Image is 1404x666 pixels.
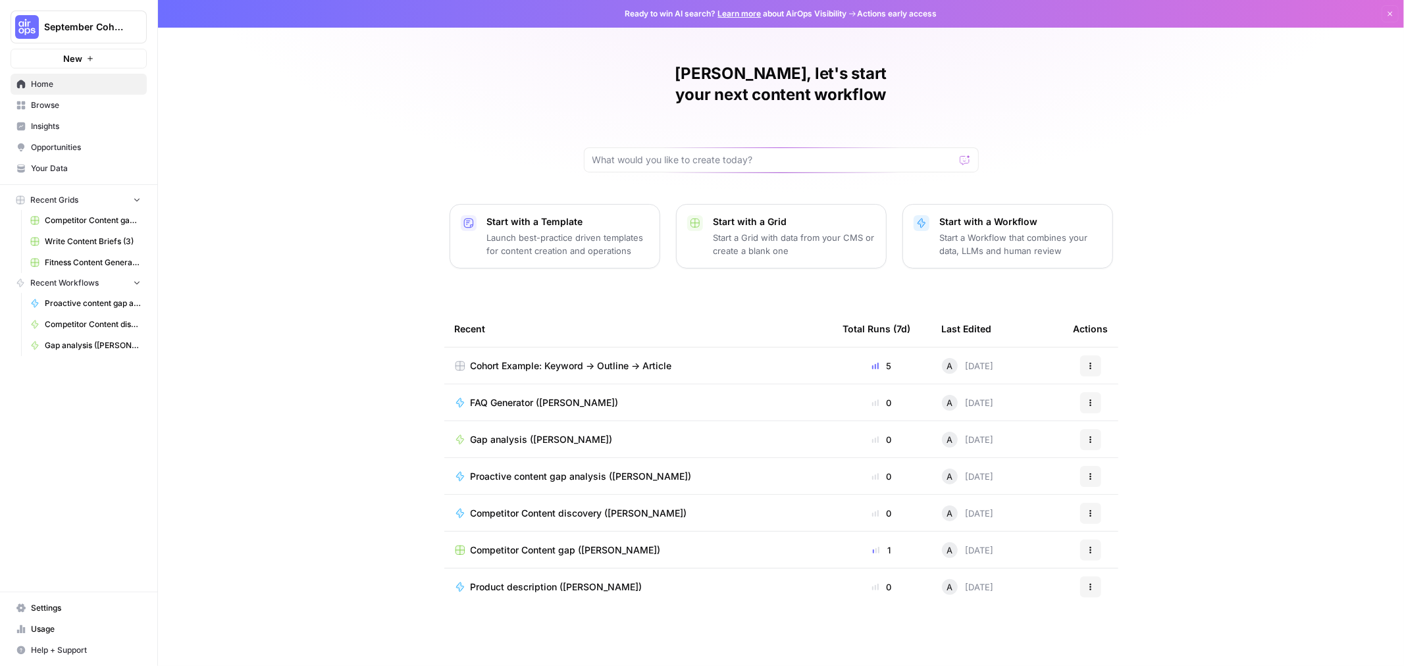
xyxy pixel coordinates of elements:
[471,507,687,520] span: Competitor Content discovery ([PERSON_NAME])
[31,99,141,111] span: Browse
[24,314,147,335] a: Competitor Content discovery
[940,231,1102,257] p: Start a Workflow that combines your data, LLMs and human review
[30,277,99,289] span: Recent Workflows
[843,433,921,446] div: 0
[947,359,952,372] span: A
[11,158,147,179] a: Your Data
[45,257,141,269] span: Fitness Content Generator ([PERSON_NAME])
[942,395,994,411] div: [DATE]
[942,432,994,448] div: [DATE]
[471,544,661,557] span: Competitor Content gap ([PERSON_NAME])
[843,396,921,409] div: 0
[63,52,82,65] span: New
[487,215,649,228] p: Start with a Template
[455,311,822,347] div: Recent
[11,49,147,68] button: New
[44,20,124,34] span: September Cohort
[714,215,875,228] p: Start with a Grid
[471,433,613,446] span: Gap analysis ([PERSON_NAME])
[31,163,141,174] span: Your Data
[11,137,147,158] a: Opportunities
[471,580,642,594] span: Product description ([PERSON_NAME])
[947,544,952,557] span: A
[947,470,952,483] span: A
[940,215,1102,228] p: Start with a Workflow
[843,359,921,372] div: 5
[942,505,994,521] div: [DATE]
[843,544,921,557] div: 1
[1074,311,1108,347] div: Actions
[45,297,141,309] span: Proactive content gap analysis ([PERSON_NAME])
[843,580,921,594] div: 0
[11,619,147,640] a: Usage
[714,231,875,257] p: Start a Grid with data from your CMS or create a blank one
[11,11,147,43] button: Workspace: September Cohort
[31,78,141,90] span: Home
[31,120,141,132] span: Insights
[24,335,147,356] a: Gap analysis ([PERSON_NAME])
[471,396,619,409] span: FAQ Generator ([PERSON_NAME])
[942,579,994,595] div: [DATE]
[942,542,994,558] div: [DATE]
[592,153,954,166] input: What would you like to create today?
[11,116,147,137] a: Insights
[843,507,921,520] div: 0
[31,644,141,656] span: Help + Support
[471,470,692,483] span: Proactive content gap analysis ([PERSON_NAME])
[455,470,822,483] a: Proactive content gap analysis ([PERSON_NAME])
[718,9,762,18] a: Learn more
[11,640,147,661] button: Help + Support
[942,311,992,347] div: Last Edited
[15,15,39,39] img: September Cohort Logo
[584,63,979,105] h1: [PERSON_NAME], let's start your next content workflow
[11,190,147,210] button: Recent Grids
[24,252,147,273] a: Fitness Content Generator ([PERSON_NAME])
[11,598,147,619] a: Settings
[31,602,141,614] span: Settings
[455,359,822,372] a: Cohort Example: Keyword -> Outline -> Article
[455,580,822,594] a: Product description ([PERSON_NAME])
[24,210,147,231] a: Competitor Content gap ([PERSON_NAME])
[11,95,147,116] a: Browse
[471,359,672,372] span: Cohort Example: Keyword -> Outline -> Article
[947,396,952,409] span: A
[31,623,141,635] span: Usage
[843,311,911,347] div: Total Runs (7d)
[11,273,147,293] button: Recent Workflows
[843,470,921,483] div: 0
[625,8,847,20] span: Ready to win AI search? about AirOps Visibility
[942,469,994,484] div: [DATE]
[455,544,822,557] a: Competitor Content gap ([PERSON_NAME])
[858,8,937,20] span: Actions early access
[45,236,141,247] span: Write Content Briefs (3)
[450,204,660,269] button: Start with a TemplateLaunch best-practice driven templates for content creation and operations
[942,358,994,374] div: [DATE]
[455,396,822,409] a: FAQ Generator ([PERSON_NAME])
[11,74,147,95] a: Home
[947,507,952,520] span: A
[45,319,141,330] span: Competitor Content discovery
[45,215,141,226] span: Competitor Content gap ([PERSON_NAME])
[24,231,147,252] a: Write Content Briefs (3)
[455,507,822,520] a: Competitor Content discovery ([PERSON_NAME])
[31,141,141,153] span: Opportunities
[24,293,147,314] a: Proactive content gap analysis ([PERSON_NAME])
[947,433,952,446] span: A
[676,204,887,269] button: Start with a GridStart a Grid with data from your CMS or create a blank one
[455,433,822,446] a: Gap analysis ([PERSON_NAME])
[487,231,649,257] p: Launch best-practice driven templates for content creation and operations
[947,580,952,594] span: A
[30,194,78,206] span: Recent Grids
[902,204,1113,269] button: Start with a WorkflowStart a Workflow that combines your data, LLMs and human review
[45,340,141,351] span: Gap analysis ([PERSON_NAME])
